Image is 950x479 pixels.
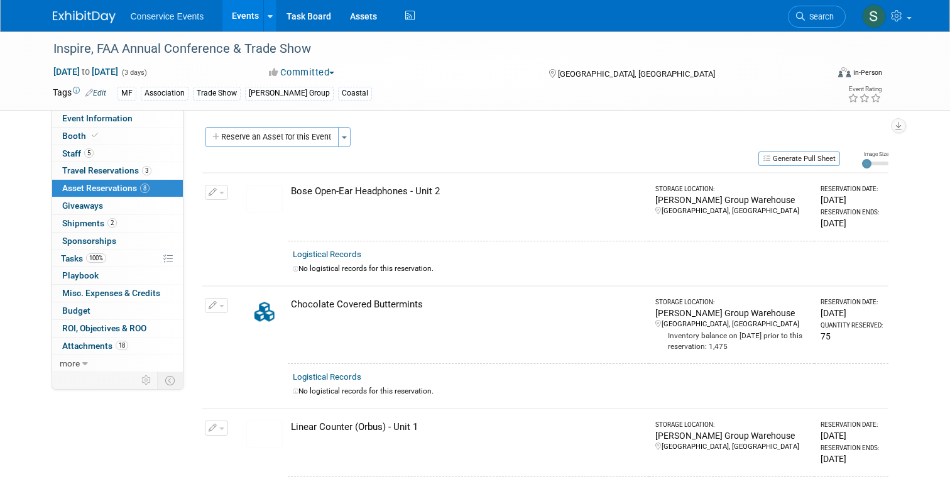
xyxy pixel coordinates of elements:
span: Asset Reservations [62,183,150,193]
span: Event Information [62,113,133,123]
a: Playbook [52,267,183,284]
div: [DATE] [821,194,883,206]
a: Event Information [52,110,183,127]
span: Shipments [62,218,117,228]
div: [GEOGRAPHIC_DATA], [GEOGRAPHIC_DATA] [655,442,809,452]
div: Association [141,87,188,100]
img: View Images [246,421,283,448]
div: [PERSON_NAME] Group [245,87,334,100]
div: Image Size [862,150,888,158]
a: Shipments2 [52,215,183,232]
div: Bose Open-Ear Headphones - Unit 2 [291,185,645,198]
span: 3 [142,166,151,175]
div: Linear Counter (Orbus) - Unit 1 [291,421,645,434]
div: Reservation Date: [821,298,883,307]
div: No logistical records for this reservation. [293,386,883,397]
div: No logistical records for this reservation. [293,263,883,274]
a: Travel Reservations3 [52,162,183,179]
div: [PERSON_NAME] Group Warehouse [655,307,809,319]
div: Event Rating [848,86,882,92]
span: [DATE] [DATE] [53,66,119,77]
a: Logistical Records [293,250,361,259]
span: 2 [107,218,117,228]
div: Storage Location: [655,185,809,194]
span: to [80,67,92,77]
span: 8 [140,184,150,193]
div: Quantity Reserved: [821,321,883,330]
a: Search [788,6,846,28]
div: [DATE] [821,217,883,229]
span: (3 days) [121,69,147,77]
span: Booth [62,131,101,141]
div: Reservation Ends: [821,444,883,453]
div: Reservation Date: [821,421,883,429]
a: ROI, Objectives & ROO [52,320,183,337]
button: Committed [265,66,339,79]
div: [PERSON_NAME] Group Warehouse [655,194,809,206]
div: [GEOGRAPHIC_DATA], [GEOGRAPHIC_DATA] [655,206,809,216]
a: Asset Reservations8 [52,180,183,197]
span: Budget [62,306,90,316]
span: [GEOGRAPHIC_DATA], [GEOGRAPHIC_DATA] [558,69,715,79]
div: Trade Show [193,87,241,100]
span: ROI, Objectives & ROO [62,323,146,333]
a: Misc. Expenses & Credits [52,285,183,302]
div: Storage Location: [655,421,809,429]
a: Giveaways [52,197,183,214]
div: In-Person [853,68,882,77]
a: Sponsorships [52,233,183,250]
td: Tags [53,86,106,101]
a: Edit [85,89,106,97]
span: Tasks [61,253,106,263]
span: Conservice Events [131,11,204,21]
span: 5 [84,148,94,158]
div: [PERSON_NAME] Group Warehouse [655,429,809,442]
div: Inventory balance on [DATE] prior to this reservation: 1,475 [655,329,809,352]
div: [DATE] [821,429,883,442]
div: [DATE] [821,453,883,465]
i: Booth reservation complete [92,132,98,139]
img: Collateral-Icon-2.png [246,298,283,326]
img: ExhibitDay [53,11,116,23]
span: Playbook [62,270,99,280]
a: Logistical Records [293,372,361,382]
button: Reserve an Asset for this Event [205,127,339,147]
img: View Images [246,185,283,212]
div: Chocolate Covered Buttermints [291,298,645,311]
span: more [60,358,80,368]
span: Attachments [62,341,128,351]
button: Generate Pull Sheet [758,151,840,166]
span: Travel Reservations [62,165,151,175]
span: 18 [116,341,128,350]
div: Inspire, FAA Annual Conference & Trade Show [49,38,812,60]
div: Event Format [760,65,882,84]
div: [GEOGRAPHIC_DATA], [GEOGRAPHIC_DATA] [655,319,809,329]
div: Reservation Ends: [821,208,883,217]
div: Coastal [338,87,372,100]
span: Search [805,12,834,21]
span: Staff [62,148,94,158]
td: Personalize Event Tab Strip [136,372,158,388]
a: Tasks100% [52,250,183,267]
a: Booth [52,128,183,145]
div: [DATE] [821,307,883,319]
div: Reservation Date: [821,185,883,194]
img: Savannah Doctor [862,4,886,28]
a: Attachments18 [52,338,183,355]
a: Staff5 [52,145,183,162]
span: Misc. Expenses & Credits [62,288,160,298]
div: MF [117,87,136,100]
a: more [52,355,183,372]
span: Sponsorships [62,236,116,246]
div: Storage Location: [655,298,809,307]
div: 75 [821,330,883,343]
span: Giveaways [62,201,103,211]
a: Budget [52,302,183,319]
span: 100% [86,253,106,263]
img: Format-Inperson.png [838,67,851,77]
td: Toggle Event Tabs [157,372,183,388]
